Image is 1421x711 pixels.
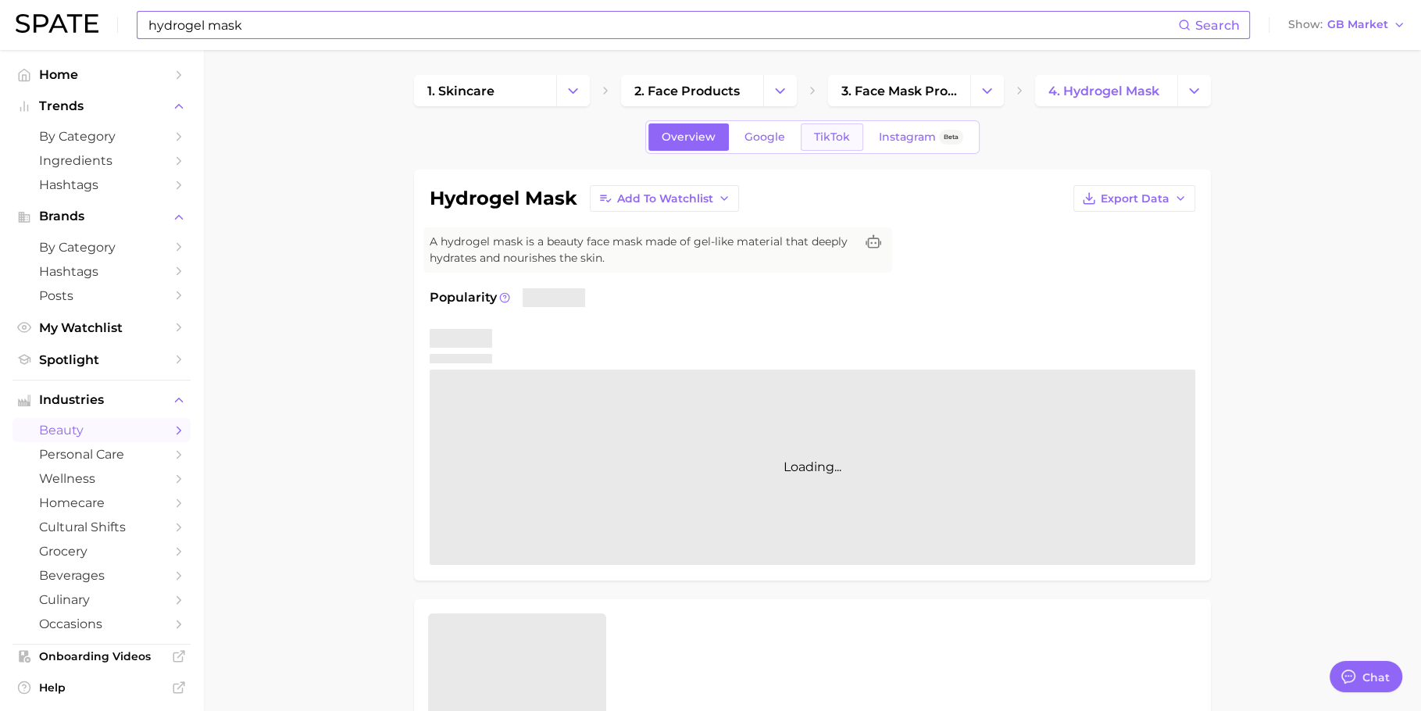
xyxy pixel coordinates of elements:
a: homecare [12,491,191,515]
span: Brands [39,209,164,223]
a: by Category [12,235,191,259]
span: A hydrogel mask is a beauty face mask made of gel-like material that deeply hydrates and nourishe... [430,234,855,266]
a: cultural shifts [12,515,191,539]
a: Overview [648,123,729,151]
span: Hashtags [39,264,164,279]
button: ShowGB Market [1284,15,1409,35]
span: Ingredients [39,153,164,168]
span: Spotlight [39,352,164,367]
img: SPATE [16,14,98,33]
span: My Watchlist [39,320,164,335]
input: Search here for a brand, industry, or ingredient [147,12,1178,38]
a: 2. face products [621,75,763,106]
span: Overview [662,130,716,144]
span: Trends [39,99,164,113]
a: Help [12,676,191,699]
span: Help [39,681,164,695]
span: occasions [39,616,164,631]
a: beauty [12,418,191,442]
span: Posts [39,288,164,303]
button: Trends [12,95,191,118]
a: Ingredients [12,148,191,173]
span: Popularity [430,288,497,307]
span: by Category [39,129,164,144]
span: homecare [39,495,164,510]
button: Export Data [1073,185,1195,212]
span: Google [744,130,785,144]
span: Export Data [1101,192,1169,205]
button: Industries [12,388,191,412]
span: Instagram [879,130,936,144]
div: Loading... [430,370,1195,565]
span: 4. hydrogel mask [1048,84,1159,98]
span: beauty [39,423,164,438]
span: culinary [39,592,164,607]
a: personal care [12,442,191,466]
a: occasions [12,612,191,636]
span: Industries [39,393,164,407]
a: Home [12,63,191,87]
span: Search [1195,18,1240,33]
a: Hashtags [12,259,191,284]
span: Home [39,67,164,82]
a: Spotlight [12,348,191,372]
a: Onboarding Videos [12,645,191,668]
span: cultural shifts [39,520,164,534]
a: Hashtags [12,173,191,197]
span: personal care [39,447,164,462]
a: Posts [12,284,191,308]
span: Show [1288,20,1323,29]
a: grocery [12,539,191,563]
a: 4. hydrogel mask [1035,75,1177,106]
a: InstagramBeta [866,123,976,151]
span: Hashtags [39,177,164,192]
span: Onboarding Videos [39,649,164,663]
span: 2. face products [634,84,740,98]
a: wellness [12,466,191,491]
a: Google [731,123,798,151]
h1: hydrogel mask [430,189,577,208]
span: wellness [39,471,164,486]
span: grocery [39,544,164,559]
button: Change Category [763,75,797,106]
button: Change Category [970,75,1004,106]
span: TikTok [814,130,850,144]
span: 3. face mask products [841,84,957,98]
span: Add to Watchlist [617,192,713,205]
span: beverages [39,568,164,583]
a: TikTok [801,123,863,151]
span: 1. skincare [427,84,494,98]
span: GB Market [1327,20,1388,29]
button: Change Category [556,75,590,106]
a: My Watchlist [12,316,191,340]
button: Brands [12,205,191,228]
button: Change Category [1177,75,1211,106]
a: 1. skincare [414,75,556,106]
span: by Category [39,240,164,255]
span: Beta [944,130,959,144]
a: culinary [12,588,191,612]
button: Add to Watchlist [590,185,739,212]
a: beverages [12,563,191,588]
a: 3. face mask products [828,75,970,106]
a: by Category [12,124,191,148]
